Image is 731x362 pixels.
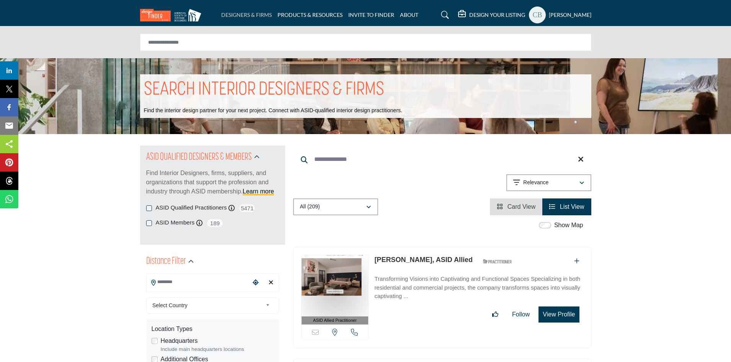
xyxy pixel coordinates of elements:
h2: ASID QUALIFIED DESIGNERS & MEMBERS [146,151,252,164]
img: ASID Qualified Practitioners Badge Icon [480,257,514,266]
a: DESIGNERS & FIRMS [221,11,272,18]
label: ASID Qualified Practitioners [156,203,227,212]
a: Transforming Visions into Captivating and Functional Spaces Specializing in both residential and ... [374,270,583,301]
label: ASID Members [156,218,195,227]
button: Like listing [487,307,503,322]
a: ABOUT [400,11,418,18]
a: Add To List [574,258,579,264]
input: Search Keyword [293,150,591,169]
label: Show Map [554,221,583,230]
h1: SEARCH INTERIOR DESIGNERS & FIRMS [144,78,384,102]
button: All (209) [293,198,378,215]
input: ASID Members checkbox [146,220,152,226]
span: 189 [206,218,224,228]
p: Relevance [523,179,548,187]
p: All (209) [300,203,320,211]
a: [PERSON_NAME], ASID Allied [374,256,473,264]
div: Include main headquarters locations [161,346,274,353]
li: List View [542,198,591,215]
span: List View [560,203,584,210]
p: Transforming Visions into Captivating and Functional Spaces Specializing in both residential and ... [374,275,583,301]
a: Learn more [243,188,274,195]
a: ASID Allied Practitioner [302,255,369,324]
span: Card View [507,203,536,210]
p: Jessica Nelson, ASID Allied [374,255,473,265]
p: Find Interior Designers, firms, suppliers, and organizations that support the profession and indu... [146,169,279,196]
a: View List [549,203,584,210]
span: Select Country [152,301,263,310]
button: Follow [507,307,535,322]
input: ASID Qualified Practitioners checkbox [146,205,152,211]
label: Headquarters [161,336,198,346]
a: View Card [497,203,535,210]
a: INVITE TO FINDER [348,11,394,18]
p: Find the interior design partner for your next project. Connect with ASID-qualified interior desi... [144,107,402,115]
button: Show hide supplier dropdown [529,7,546,23]
h5: DESIGN YOUR LISTING [469,11,525,18]
span: ASID Allied Practitioner [313,317,357,324]
a: Search [434,9,454,21]
span: 5471 [238,203,256,213]
input: Search Location [147,275,250,290]
h2: Distance Filter [146,255,186,269]
button: Relevance [506,174,591,191]
button: View Profile [538,306,579,323]
img: Jessica Nelson, ASID Allied [302,255,369,316]
li: Card View [490,198,542,215]
div: Choose your current location [250,275,261,291]
img: Site Logo [140,9,205,21]
div: Location Types [152,324,274,334]
div: DESIGN YOUR LISTING [458,10,525,20]
h5: [PERSON_NAME] [549,11,591,19]
a: PRODUCTS & RESOURCES [277,11,343,18]
input: Search Solutions [140,34,591,51]
div: Clear search location [265,275,277,291]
